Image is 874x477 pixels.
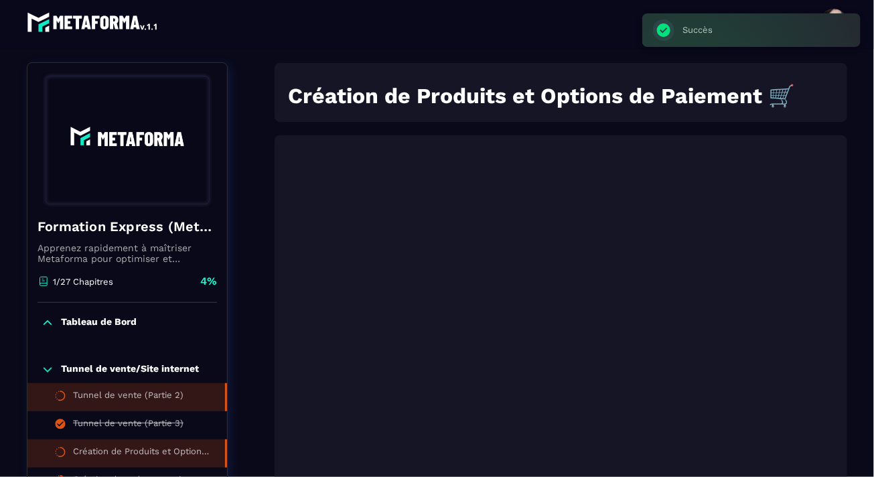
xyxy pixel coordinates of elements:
img: banner [38,73,217,207]
p: Tableau de Bord [61,316,137,330]
h4: Formation Express (Metaforma) [38,217,217,236]
strong: Création de Produits et Options de Paiement 🛒 [288,83,795,109]
p: 1/27 Chapitres [53,277,113,287]
div: Tunnel de vente (Partie 3) [73,418,184,433]
img: logo [27,9,159,36]
div: Tunnel de vente (Partie 2) [73,390,184,405]
div: Création de Produits et Options de Paiement 🛒 [73,446,212,461]
p: 4% [200,274,217,289]
p: Apprenez rapidement à maîtriser Metaforma pour optimiser et automatiser votre business. 🚀 [38,243,217,264]
p: Tunnel de vente/Site internet [61,363,199,377]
